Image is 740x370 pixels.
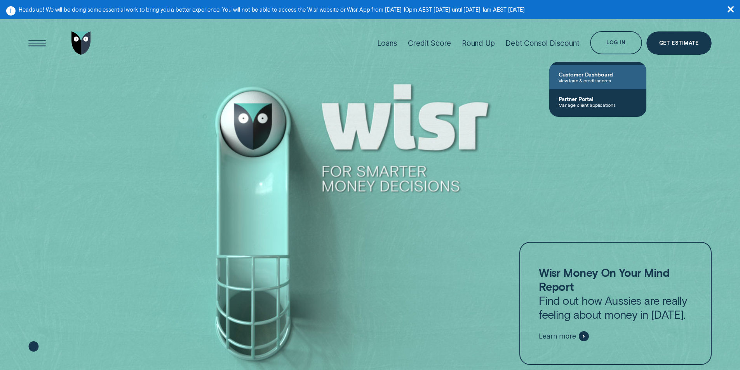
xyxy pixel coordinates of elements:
[505,39,579,48] div: Debt Consol Discount
[377,17,397,69] a: Loans
[646,31,712,55] a: Get Estimate
[408,17,451,69] a: Credit Score
[462,17,495,69] a: Round Up
[549,65,646,89] a: Customer DashboardView loan & credit scores
[559,102,637,108] span: Manage client applications
[590,31,642,54] button: Log in
[408,39,451,48] div: Credit Score
[559,96,637,102] span: Partner Portal
[539,332,576,340] span: Learn more
[539,266,669,293] strong: Wisr Money On Your Mind Report
[377,39,397,48] div: Loans
[26,31,49,55] button: Open Menu
[70,17,93,69] a: Go to home page
[549,89,646,114] a: Partner PortalManage client applications
[559,78,637,83] span: View loan & credit scores
[71,31,91,55] img: Wisr
[505,17,579,69] a: Debt Consol Discount
[539,266,692,321] p: Find out how Aussies are really feeling about money in [DATE].
[519,242,711,365] a: Wisr Money On Your Mind ReportFind out how Aussies are really feeling about money in [DATE].Learn...
[462,39,495,48] div: Round Up
[559,71,637,78] span: Customer Dashboard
